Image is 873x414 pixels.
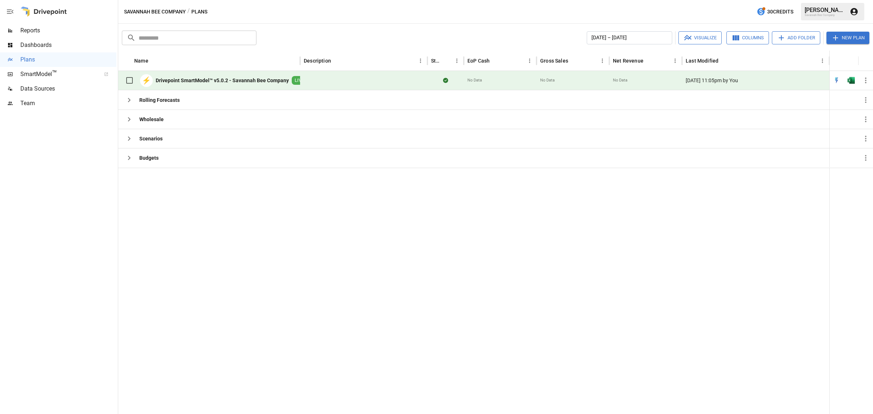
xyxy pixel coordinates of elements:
button: New Plan [826,32,869,44]
div: Gross Sales [540,58,568,64]
span: No Data [540,77,555,83]
button: Sort [644,56,654,66]
button: Sort [332,56,342,66]
span: 30 Credits [767,7,793,16]
span: Team [20,99,116,108]
button: Sort [490,56,501,66]
button: Description column menu [415,56,426,66]
button: Add Folder [772,31,820,44]
button: Sort [719,56,729,66]
button: [DATE] – [DATE] [587,31,672,44]
b: Rolling Forecasts [139,96,180,104]
div: Description [304,58,331,64]
img: g5qfjXmAAAAABJRU5ErkJggg== [848,77,855,84]
button: Columns [726,31,769,44]
span: No Data [467,77,482,83]
button: 30Credits [754,5,796,19]
button: Visualize [678,31,722,44]
div: [PERSON_NAME] [805,7,845,13]
button: Sort [442,56,452,66]
span: ™ [52,69,57,78]
b: Budgets [139,154,159,162]
div: Status [431,58,441,64]
span: SmartModel [20,70,96,79]
span: No Data [613,77,627,83]
span: Data Sources [20,84,116,93]
button: Savannah Bee Company [124,7,186,16]
span: Plans [20,55,116,64]
button: Sort [863,56,873,66]
div: Open in Excel [848,77,855,84]
span: Reports [20,26,116,35]
span: LIVE MODEL [292,77,324,84]
div: ⚡ [140,74,153,87]
button: Status column menu [452,56,462,66]
b: Drivepoint SmartModel™ v5.0.2 - Savannah Bee Company [156,77,289,84]
button: Sort [569,56,579,66]
div: Net Revenue [613,58,643,64]
div: Name [134,58,148,64]
div: [DATE] 11:05pm by You [682,71,829,90]
button: Last Modified column menu [817,56,828,66]
div: Savannah Bee Company [805,13,845,17]
div: EoP Cash [467,58,490,64]
div: Open in Quick Edit [833,77,840,84]
img: quick-edit-flash.b8aec18c.svg [833,77,840,84]
b: Wholesale [139,116,164,123]
button: EoP Cash column menu [525,56,535,66]
button: Net Revenue column menu [670,56,680,66]
b: Scenarios [139,135,163,142]
span: Dashboards [20,41,116,49]
div: / [187,7,190,16]
button: Sort [149,56,159,66]
button: Gross Sales column menu [597,56,607,66]
div: Sync complete [443,77,448,84]
div: Last Modified [686,58,718,64]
